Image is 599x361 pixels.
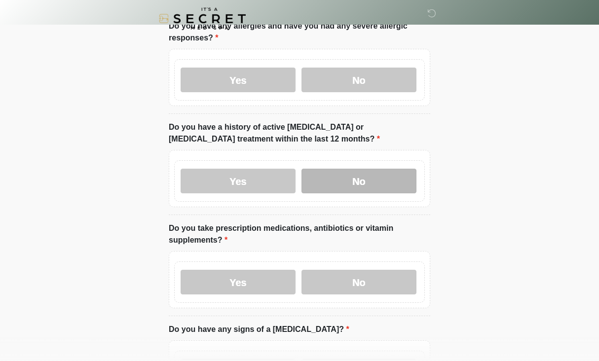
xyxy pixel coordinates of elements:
label: No [301,68,416,92]
label: Yes [181,270,296,294]
label: No [301,270,416,294]
label: Do you have any signs of a [MEDICAL_DATA]? [169,324,349,335]
label: Do you have a history of active [MEDICAL_DATA] or [MEDICAL_DATA] treatment within the last 12 mon... [169,121,430,145]
img: It's A Secret Med Spa Logo [159,7,246,30]
label: No [301,169,416,193]
label: Do you take prescription medications, antibiotics or vitamin supplements? [169,222,430,246]
label: Yes [181,68,296,92]
label: Yes [181,169,296,193]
